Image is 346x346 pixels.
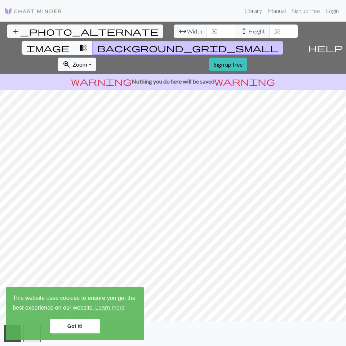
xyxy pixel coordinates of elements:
a: learn more about cookies [94,302,126,313]
span: transition_fade [79,43,88,53]
a: Library [241,4,265,18]
a: dismiss cookie message [50,319,100,333]
span: height [240,26,248,36]
span: This website uses cookies to ensure you get the best experience on our website. [13,294,137,313]
p: Nothing you do here will be saved [3,77,343,86]
a: Sign up free [289,4,323,18]
span: arrow_range [178,26,187,36]
a: Sign up free [209,58,247,71]
button: Help [305,22,346,74]
button: Zoom [58,58,96,71]
span: warning [214,76,275,86]
span: Height [248,27,265,36]
span: image [26,43,70,53]
span: warning [71,76,132,86]
span: zoom_in [62,59,71,69]
span: Zoom [72,61,87,68]
div: cookieconsent [6,287,144,340]
span: background_grid_small [97,43,279,53]
a: Manual [265,4,289,18]
span: add_photo_alternate [12,26,159,36]
img: Logo [4,7,62,15]
span: help [308,43,343,53]
a: Login [323,4,342,18]
span: Width [187,27,202,36]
